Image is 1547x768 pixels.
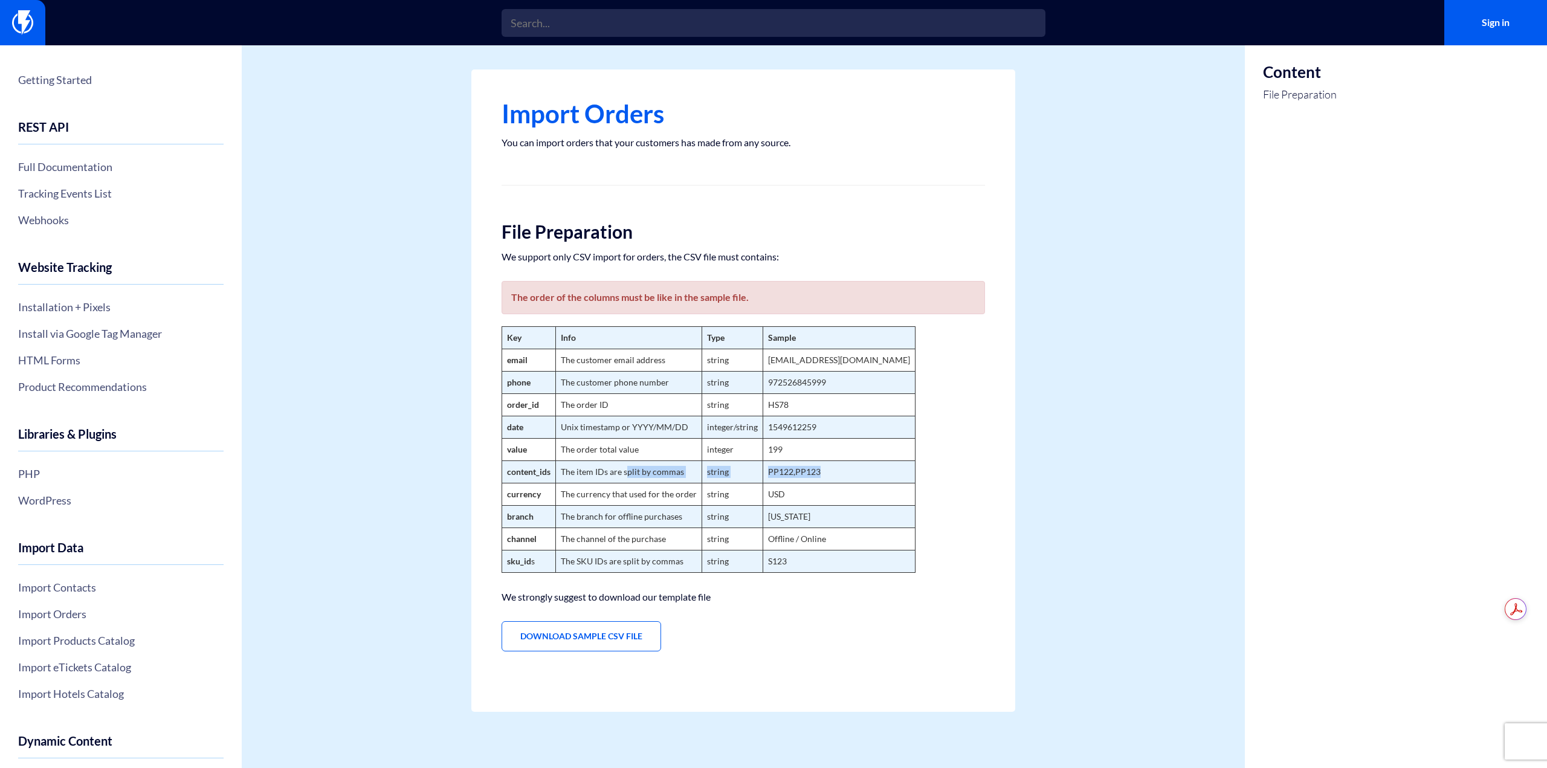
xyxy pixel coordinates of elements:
strong: phone [507,377,531,387]
td: HS78 [763,394,916,416]
h3: Content [1263,63,1337,81]
td: integer/string [702,416,763,439]
td: string [702,550,763,573]
strong: order_id [507,399,539,410]
strong: channel [507,534,537,544]
td: PP122,PP123 [763,461,916,483]
a: Install via Google Tag Manager [18,323,224,344]
td: string [702,349,763,372]
td: Offline / Online [763,528,916,550]
strong: Sample [768,332,796,343]
h2: File Preparation [502,222,985,242]
a: WordPress [18,490,224,511]
strong: currency [507,489,541,499]
td: string [702,506,763,528]
td: The item IDs are split by commas [556,461,702,483]
strong: date [507,422,523,432]
a: Webhooks [18,210,224,230]
td: 1549612259 [763,416,916,439]
p: You can import orders that your customers has made from any source. [502,137,985,149]
td: 972526845999 [763,372,916,394]
strong: Info [561,332,576,343]
a: File Preparation [1263,87,1337,103]
td: S123 [763,550,916,573]
td: The customer email address [556,349,702,372]
td: The currency that used for the order [556,483,702,506]
a: Getting Started [18,69,224,90]
strong: email [507,355,528,365]
a: Import Products Catalog [18,630,224,651]
a: PHP [18,463,224,484]
td: s [502,550,556,573]
td: The customer phone number [556,372,702,394]
td: integer [702,439,763,461]
a: HTML Forms [18,350,224,370]
a: Import eTickets Catalog [18,657,224,677]
td: The order ID [556,394,702,416]
h4: Libraries & Plugins [18,427,224,451]
strong: Key [507,332,522,343]
a: Import Hotels Catalog [18,683,224,704]
h4: Import Data [18,541,224,565]
td: string [702,483,763,506]
strong: content_ids [507,466,551,477]
strong: Type [707,332,725,343]
td: 199 [763,439,916,461]
h4: REST API [18,120,224,144]
input: Search... [502,9,1045,37]
a: Full Documentation [18,157,224,177]
a: Installation + Pixels [18,297,224,317]
td: string [702,528,763,550]
td: Unix timestamp or YYYY/MM/DD [556,416,702,439]
td: [US_STATE] [763,506,916,528]
h4: Dynamic Content [18,734,224,758]
a: Import Orders [18,604,224,624]
td: string [702,372,763,394]
p: We support only CSV import for orders, the CSV file must contains: [502,251,985,263]
h1: Import Orders [502,100,985,127]
td: [EMAIL_ADDRESS][DOMAIN_NAME] [763,349,916,372]
a: Download Sample CSV File [502,621,661,651]
td: The branch for offline purchases [556,506,702,528]
td: The channel of the purchase [556,528,702,550]
a: Product Recommendations [18,376,224,397]
p: We strongly suggest to download our template file [502,591,985,603]
h4: Website Tracking [18,260,224,285]
td: string [702,461,763,483]
a: Tracking Events List [18,183,224,204]
td: string [702,394,763,416]
td: USD [763,483,916,506]
strong: sku_id [507,556,531,566]
a: Import Contacts [18,577,224,598]
td: The SKU IDs are split by commas [556,550,702,573]
td: The order total value [556,439,702,461]
strong: branch [507,511,534,521]
strong: value [507,444,527,454]
b: The order of the columns must be like in the sample file. [511,291,749,303]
